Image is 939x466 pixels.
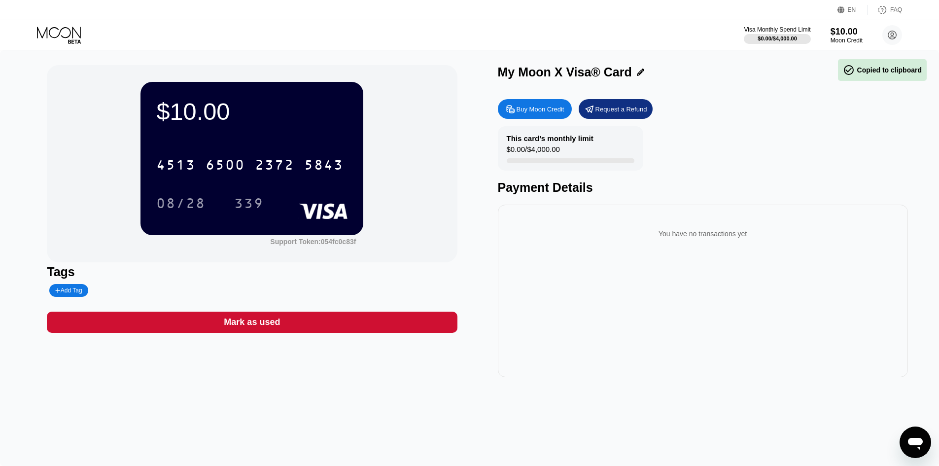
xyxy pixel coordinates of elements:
[507,145,560,158] div: $0.00 / $4,000.00
[498,180,908,195] div: Payment Details
[270,238,356,246] div: Support Token: 054fc0c83f
[758,36,797,41] div: $0.00 / $4,000.00
[224,317,280,328] div: Mark as used
[304,158,344,174] div: 5843
[831,27,863,44] div: $10.00Moon Credit
[843,64,922,76] div: Copied to clipboard
[890,6,902,13] div: FAQ
[498,99,572,119] div: Buy Moon Credit
[831,27,863,37] div: $10.00
[831,37,863,44] div: Moon Credit
[595,105,647,113] div: Request a Refund
[156,197,206,213] div: 08/28
[744,26,810,44] div: Visa Monthly Spend Limit$0.00/$4,000.00
[868,5,902,15] div: FAQ
[837,5,868,15] div: EN
[498,65,632,79] div: My Moon X Visa® Card
[156,98,348,125] div: $10.00
[848,6,856,13] div: EN
[149,191,213,215] div: 08/28
[507,134,593,143] div: This card’s monthly limit
[843,64,855,76] span: 
[47,312,457,333] div: Mark as used
[47,265,457,279] div: Tags
[579,99,653,119] div: Request a Refund
[55,287,82,294] div: Add Tag
[234,197,264,213] div: 339
[900,427,931,458] iframe: Nút để khởi chạy cửa sổ nhắn tin
[49,284,88,297] div: Add Tag
[150,152,349,177] div: 4513650023725843
[270,238,356,246] div: Support Token:054fc0c83f
[206,158,245,174] div: 6500
[517,105,564,113] div: Buy Moon Credit
[506,220,900,248] div: You have no transactions yet
[227,191,271,215] div: 339
[744,26,810,33] div: Visa Monthly Spend Limit
[156,158,196,174] div: 4513
[255,158,294,174] div: 2372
